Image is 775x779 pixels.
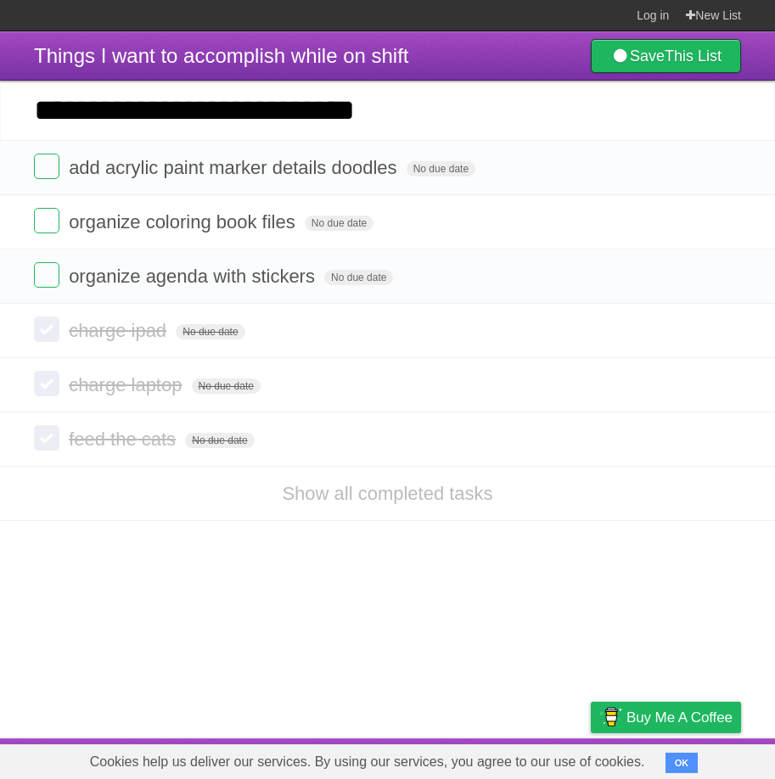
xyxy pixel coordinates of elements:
[192,378,261,394] span: No due date
[69,266,319,287] span: organize agenda with stickers
[73,745,662,779] span: Cookies help us deliver our services. By using our services, you agree to our use of cookies.
[69,374,186,395] span: charge laptop
[665,753,699,773] button: OK
[34,317,59,342] label: Done
[569,743,613,775] a: Privacy
[626,703,733,732] span: Buy me a coffee
[69,211,300,233] span: organize coloring book files
[185,433,254,448] span: No due date
[634,743,741,775] a: Suggest a feature
[324,270,393,285] span: No due date
[305,216,373,231] span: No due date
[34,262,59,288] label: Done
[365,743,401,775] a: About
[34,154,59,179] label: Done
[282,483,492,504] a: Show all completed tasks
[591,702,741,733] a: Buy me a coffee
[176,324,244,339] span: No due date
[69,429,180,450] span: feed the cats
[34,371,59,396] label: Done
[69,157,401,178] span: add acrylic paint marker details doodles
[69,320,171,341] span: charge ipad
[599,703,622,731] img: Buy me a coffee
[511,743,548,775] a: Terms
[665,48,722,64] b: This List
[34,44,409,67] span: Things I want to accomplish while on shift
[34,208,59,233] label: Done
[591,39,741,73] a: SaveThis List
[34,425,59,451] label: Done
[407,161,475,177] span: No due date
[421,743,490,775] a: Developers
